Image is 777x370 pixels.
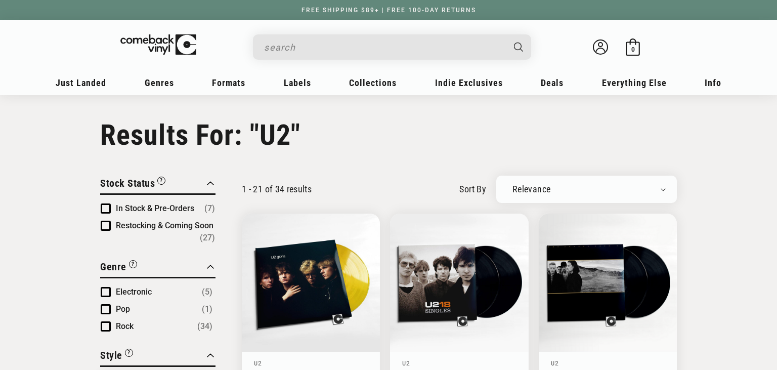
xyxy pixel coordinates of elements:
[212,77,245,88] span: Formats
[100,261,126,273] span: Genre
[551,359,559,367] a: U2
[264,37,504,58] input: search
[56,77,106,88] span: Just Landed
[459,182,486,196] label: sort by
[116,221,213,230] span: Restocking & Coming Soon
[100,349,122,361] span: Style
[116,287,152,297] span: Electronic
[197,320,212,333] span: Number of products: (34)
[200,232,215,244] span: Number of products: (27)
[705,77,721,88] span: Info
[435,77,503,88] span: Indie Exclusives
[204,202,215,215] span: Number of products: (7)
[100,177,155,189] span: Stock Status
[291,7,486,14] a: FREE SHIPPING $89+ | FREE 100-DAY RETURNS
[602,77,667,88] span: Everything Else
[202,303,212,315] span: Number of products: (1)
[100,348,133,365] button: Filter by Style
[202,286,212,298] span: Number of products: (5)
[505,34,533,60] button: Search
[242,184,312,194] p: 1 - 21 of 34 results
[116,321,134,331] span: Rock
[253,34,531,60] div: Search
[116,203,194,213] span: In Stock & Pre-Orders
[116,304,130,314] span: Pop
[100,176,165,193] button: Filter by Stock Status
[631,46,635,53] span: 0
[254,359,262,367] a: U2
[100,118,677,152] h1: Results For: "U2"
[349,77,397,88] span: Collections
[541,77,564,88] span: Deals
[100,259,137,277] button: Filter by Genre
[145,77,174,88] span: Genres
[402,359,410,367] a: U2
[284,77,311,88] span: Labels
